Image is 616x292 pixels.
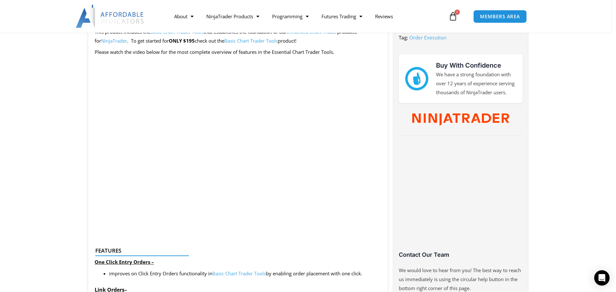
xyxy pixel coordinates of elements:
[169,38,195,44] strong: ONLY $195
[315,9,369,24] a: Futures Trading
[101,38,127,44] a: NinjaTrader
[95,71,381,231] iframe: NinjaTrader ATM Strategy - With Position Sizing & Risk Reward
[399,34,408,41] span: Tag:
[399,144,523,256] iframe: Customer reviews powered by Trustpilot
[224,38,278,44] a: Basic Chart Trader Tools
[594,270,610,286] div: Open Intercom Messenger
[266,9,315,24] a: Programming
[95,48,381,57] p: Please watch the video below for the most complete overview of features in the Essential Chart Tr...
[399,251,523,258] h3: Contact Our Team
[200,9,266,24] a: NinjaTrader Products
[473,10,527,23] a: MEMBERS AREA
[409,34,446,41] a: Order Execution
[168,9,447,24] nav: Menu
[480,14,520,19] span: MEMBERS AREA
[412,113,509,126] img: NinjaTrader Wordmark color RGB | Affordable Indicators – NinjaTrader
[95,28,381,46] p: This product includes the that establishes the foundation of our products for . To get started for
[405,67,428,90] img: mark thumbs good 43913 | Affordable Indicators – NinjaTrader
[369,9,399,24] a: Reviews
[109,269,381,278] li: improves on Click Entry Orders functionality in by enabling order placement with one click.
[455,10,460,15] span: 0
[436,61,516,70] h3: Buy With Confidence
[436,70,516,97] p: We have a strong foundation with over 12 years of experience serving thousands of NinjaTrader users.
[168,9,200,24] a: About
[439,7,467,26] a: 0
[212,270,266,277] a: Basic Chart Trader Tools
[195,38,296,44] span: check out the product!
[76,5,145,28] img: LogoAI | Affordable Indicators – NinjaTrader
[95,247,375,254] h4: Features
